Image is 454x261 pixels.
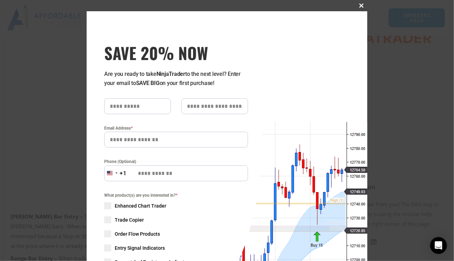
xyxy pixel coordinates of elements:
label: Order Flow Products [104,230,248,237]
label: Trade Copier [104,216,248,223]
button: Selected country [104,165,127,181]
h3: SAVE 20% NOW [104,43,248,63]
label: Entry Signal Indicators [104,244,248,252]
label: Enhanced Chart Trader [104,202,248,209]
label: Phone (Optional) [104,158,248,165]
strong: NinjaTrader [156,71,185,77]
span: What product(s) are you interested in? [104,192,248,199]
div: +1 [120,169,127,178]
span: Order Flow Products [115,230,160,237]
p: Are you ready to take to the next level? Enter your email to on your first purchase! [104,70,248,88]
strong: SAVE BIG [136,80,160,86]
span: Trade Copier [115,216,144,223]
span: Enhanced Chart Trader [115,202,166,209]
label: Email Address [104,125,248,132]
span: Entry Signal Indicators [115,244,165,252]
div: Open Intercom Messenger [430,237,447,254]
